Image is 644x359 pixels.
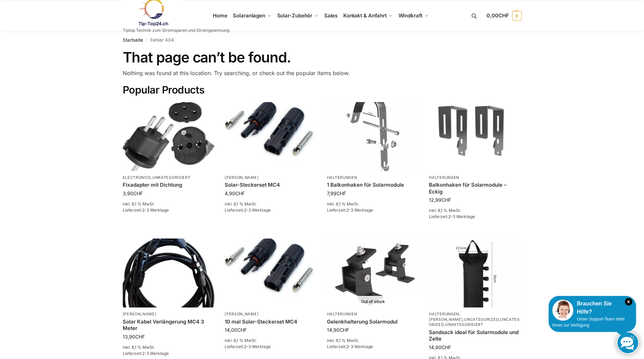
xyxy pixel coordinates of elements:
span: CHF [340,327,349,333]
img: Gelenkhalterung Solarmodul [327,239,419,307]
p: inkl. 8,1 % MwSt. [327,338,419,344]
span: Lieferzeit: [123,351,169,356]
img: Customer service [552,300,573,321]
a: 1 Balkonhaken für Solarmodule [327,182,419,188]
bdi: 7,99 [327,190,346,196]
a: Startseite [123,37,143,43]
img: Fixadapter mit Dichtung [123,102,215,171]
span: Solaranlagen [233,12,265,19]
img: Sandsäcke zu Beschwerung Camping, Schirme, Pavilions-Solarmodule [429,239,521,307]
a: Solar-Steckerset MC4 [225,182,317,188]
a: Windkraft [395,0,431,31]
a: Fixadapter mit Dichtung [123,182,215,188]
img: Balkonhaken für Solarmodule - Eckig [429,102,521,171]
a: [PERSON_NAME] [123,312,156,316]
bdi: 14,00 [225,327,247,333]
img: mc4 solarstecker [225,239,317,307]
span: Sales [324,12,338,19]
a: Balkonhaken für Solarmodule – Eckig [429,182,521,195]
a: Unkategorisiert [445,322,483,327]
a: [PERSON_NAME] [225,175,258,180]
span: CHF [133,190,143,196]
p: , [123,175,215,180]
p: , , , , [429,312,521,327]
span: CHF [235,190,245,196]
p: Tiptop Technik zum Stromsparen und Stromgewinnung [123,28,229,32]
i: Schließen [625,298,632,305]
span: 2-3 Werktage [142,351,169,356]
a: Halterungen [327,175,357,180]
a: Kontakt & Anfahrt [340,0,395,31]
bdi: 3,90 [123,190,143,196]
span: 2-3 Werktage [346,344,373,349]
nav: Breadcrumb [123,31,522,49]
div: Brauchen Sie Hilfe? [552,300,632,316]
a: Solaranlagen [230,0,274,31]
span: Lieferzeit: [429,214,475,219]
span: Lieferzeit: [327,344,373,349]
a: Solar Kabel Verlängerung MC4 3 Meter [123,318,215,332]
span: Lieferzeit: [123,207,169,213]
bdi: 13,90 [123,334,145,340]
a: Sandsack ideal für Solarmodule und Zelte [429,329,521,342]
span: CHF [441,197,451,203]
p: inkl. 8,1 % MwSt. [225,201,317,207]
span: 2-3 Werktage [142,207,169,213]
a: Halterungen [429,175,459,180]
span: / [143,38,150,43]
span: 0,00 [486,12,509,19]
a: Uncategorized [429,317,520,327]
a: Uncategorized [464,317,499,322]
span: CHF [135,334,145,340]
span: 0 [512,11,522,20]
a: [PERSON_NAME] [429,317,463,322]
span: Unser Support-Team steht Ihnen zur Verfügung [552,317,625,328]
span: 2-3 Werktage [244,344,271,349]
a: Halterungen [327,312,357,316]
span: 2-3 Werktage [244,207,271,213]
a: Solar-Zubehör [274,0,321,31]
span: Lieferzeit: [225,344,271,349]
bdi: 12,99 [429,197,451,203]
a: Unkategorisiert [152,175,191,180]
a: 10 mal Solar-Steckerset MC4 [225,318,317,325]
a: Gelenkhalterung Solarmodul [327,318,419,325]
a: Halterungen [429,312,459,316]
span: CHF [336,190,346,196]
a: Balkonhaken für runde Handläufe [327,102,419,171]
a: [PERSON_NAME] [225,312,258,316]
p: inkl. 8,1 % MwSt. [225,338,317,344]
bdi: 14,90 [429,344,451,350]
img: mc4 solarstecker [225,102,317,171]
span: 2-3 Werktage [448,214,475,219]
a: Out of stockGelenkhalterung Solarmodul [327,239,419,307]
span: Solar-Zubehör [277,12,313,19]
p: Nothing was found at this location. Try searching, or check out the popular items below. [123,69,522,77]
p: inkl. 8,1 % MwSt. [123,201,215,207]
p: inkl. 8,1 % MwSt. [429,207,521,214]
a: Electronics [123,175,151,180]
p: inkl. 8,1 % MwSt. [123,344,215,350]
h1: That page can’t be found. [123,49,522,66]
span: Lieferzeit: [225,207,271,213]
bdi: 14,90 [327,327,349,333]
span: 2-3 Werktage [346,207,373,213]
span: Lieferzeit: [327,207,373,213]
bdi: 4,90 [225,190,245,196]
img: Solar-Verlängerungskabel [123,239,215,307]
span: Kontakt & Anfahrt [343,12,387,19]
span: CHF [441,344,451,350]
a: 0,00CHF 0 [486,5,521,26]
span: CHF [237,327,247,333]
span: Windkraft [399,12,422,19]
p: inkl. 8,1 % MwSt. [327,201,419,207]
h2: Popular Products [123,84,522,97]
span: CHF [498,12,509,19]
a: Sales [321,0,340,31]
